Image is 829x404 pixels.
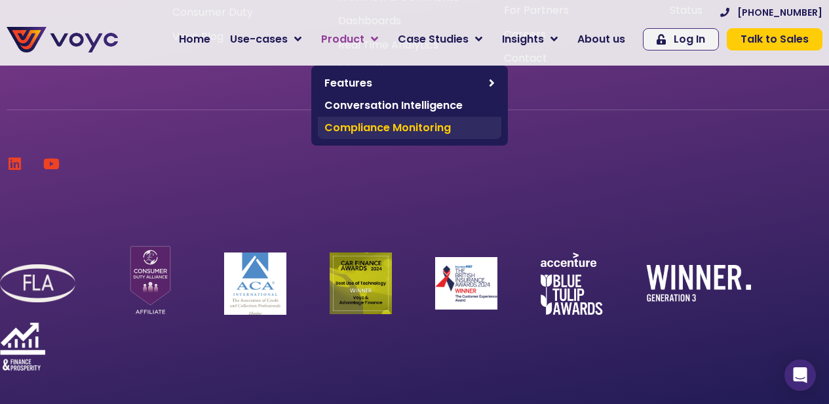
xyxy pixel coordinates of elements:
[398,31,469,47] span: Case Studies
[720,8,822,17] a: [PHONE_NUMBER]
[318,94,501,117] a: Conversation Intelligence
[674,34,705,45] span: Log In
[7,27,118,52] img: voyc-full-logo
[169,26,220,52] a: Home
[502,31,544,47] span: Insights
[311,26,388,52] a: Product
[324,120,495,136] span: Compliance Monitoring
[324,75,482,91] span: Features
[568,26,635,52] a: About us
[646,265,751,302] img: winner-generation
[388,26,492,52] a: Case Studies
[492,26,568,52] a: Insights
[541,253,603,315] img: accenture-blue-tulip-awards
[741,34,809,45] span: Talk to Sales
[643,28,719,51] a: Log In
[784,359,816,391] div: Open Intercom Messenger
[727,28,822,51] a: Talk to Sales
[230,31,288,47] span: Use-cases
[737,8,822,17] span: [PHONE_NUMBER]
[220,26,311,52] a: Use-cases
[330,253,392,314] img: Car Finance Winner logo
[224,253,286,315] img: ACA
[179,31,210,47] span: Home
[324,98,495,113] span: Conversation Intelligence
[318,72,501,94] a: Features
[318,117,501,139] a: Compliance Monitoring
[321,31,364,47] span: Product
[577,31,625,47] span: About us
